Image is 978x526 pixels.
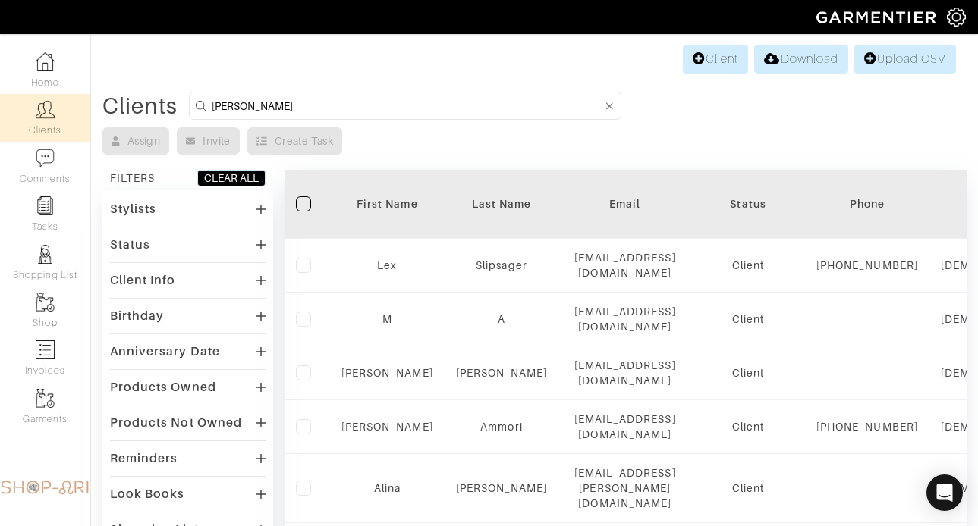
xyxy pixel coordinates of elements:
div: [EMAIL_ADDRESS][DOMAIN_NAME] [570,304,680,334]
a: Lex [377,259,397,271]
a: Alina [374,482,401,494]
button: CLEAR ALL [197,170,266,186]
img: comment-icon-a0a6a9ef722e966f86d9cbdc48e553b5cf19dbc54f86b18d962a5391bc8f6eb6.png [36,149,55,168]
div: Client [703,258,794,273]
div: Open Intercom Messenger [926,474,963,511]
th: Toggle SortBy [445,170,559,239]
div: Phone [816,196,918,211]
div: Client [703,365,794,380]
div: CLEAR ALL [204,171,259,186]
div: [EMAIL_ADDRESS][DOMAIN_NAME] [570,358,680,388]
img: reminder-icon-8004d30b9f0a5d33ae49ab947aed9ed385cf756f9e5892f1edd6e32f2345188e.png [36,196,55,215]
a: Slipsager [476,259,527,271]
div: [EMAIL_ADDRESS][DOMAIN_NAME] [570,412,680,442]
div: Reminders [110,451,178,466]
div: Anniversary Date [110,344,220,359]
img: clients-icon-6bae9207a08558b7cb47a8932f037763ab4055f8c8b6bfacd5dc20c3e0201464.png [36,100,55,119]
div: [EMAIL_ADDRESS][DOMAIN_NAME] [570,250,680,280]
div: Products Owned [110,380,216,395]
a: Ammori [480,421,522,433]
div: Stylists [110,202,156,217]
a: [PERSON_NAME] [341,367,433,379]
div: Status [703,196,794,211]
img: dashboard-icon-dbcd8f5a0b271acd01030246c82b418ddd0df26cd7fceb0bd07c9910d44c42f6.png [36,52,55,71]
div: Client [703,312,794,327]
img: garments-icon-b7da505a4dc4fd61783c78ac3ca0ef83fa9d6f193b1c9dc38574b1d14d53ca28.png [36,293,55,312]
img: stylists-icon-eb353228a002819b7ec25b43dbf5f0378dd9e0616d9560372ff212230b889e62.png [36,245,55,264]
a: Client [683,45,748,74]
img: gear-icon-white-bd11855cb880d31180b6d7d6211b90ccbf57a29d726f0c71d8c61bd08dd39cc2.png [947,8,966,27]
img: orders-icon-0abe47150d42831381b5fb84f609e132dff9fe21cb692f30cb5eec754e2cba89.png [36,340,55,359]
div: [PHONE_NUMBER] [816,258,918,273]
a: [PERSON_NAME] [456,367,548,379]
div: Status [110,237,150,252]
a: A [498,313,505,325]
a: [PERSON_NAME] [341,421,433,433]
div: Client [703,419,794,434]
a: M [382,313,392,325]
a: Download [754,45,847,74]
div: [EMAIL_ADDRESS][PERSON_NAME][DOMAIN_NAME] [570,465,680,511]
img: garments-icon-b7da505a4dc4fd61783c78ac3ca0ef83fa9d6f193b1c9dc38574b1d14d53ca28.png [36,389,55,408]
div: Products Not Owned [110,415,242,431]
a: Upload CSV [854,45,956,74]
div: Last Name [456,196,548,211]
div: Client Info [110,273,176,288]
div: Email [570,196,680,211]
div: FILTERS [110,171,155,186]
a: [PERSON_NAME] [456,482,548,494]
img: garmentier-logo-header-white-b43fb05a5012e4ada735d5af1a66efaba907eab6374d6393d1fbf88cb4ef424d.png [809,4,947,30]
th: Toggle SortBy [691,170,805,239]
div: Client [703,481,794,496]
input: Search by name, email, phone, city, or state [212,96,603,115]
div: Birthday [110,308,164,324]
div: Look Books [110,487,185,502]
div: Clients [102,99,178,114]
div: First Name [341,196,433,211]
div: [PHONE_NUMBER] [816,419,918,434]
th: Toggle SortBy [330,170,445,239]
